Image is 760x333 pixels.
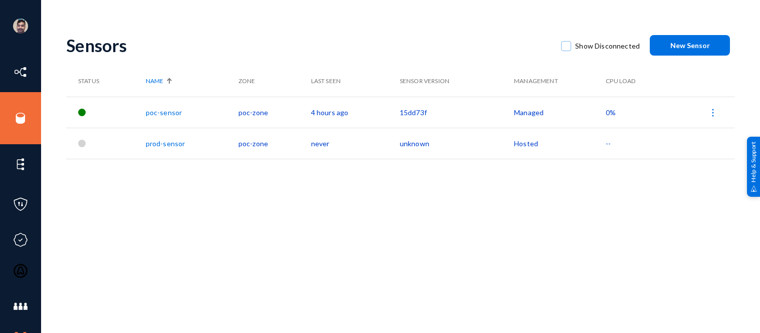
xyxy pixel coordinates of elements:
a: poc-sensor [146,108,182,117]
div: Sensors [66,35,551,56]
td: poc-zone [238,128,311,159]
td: Managed [514,97,606,128]
span: New Sensor [670,41,710,50]
td: Hosted [514,128,606,159]
img: icon-policies.svg [13,197,28,212]
th: Zone [238,66,311,97]
img: icon-inventory.svg [13,65,28,80]
div: Name [146,77,233,86]
img: icon-more.svg [708,108,718,118]
span: Show Disconnected [575,39,640,54]
td: 4 hours ago [311,97,400,128]
td: 15dd73f [400,97,514,128]
th: Last Seen [311,66,400,97]
button: New Sensor [650,35,730,56]
span: 0% [606,108,616,117]
img: ACg8ocK1ZkZ6gbMmCU1AeqPIsBvrTWeY1xNXvgxNjkUXxjcqAiPEIvU=s96-c [13,19,28,34]
th: Sensor Version [400,66,514,97]
td: poc-zone [238,97,311,128]
img: icon-sources.svg [13,111,28,126]
th: CPU Load [606,66,668,97]
a: prod-sensor [146,139,185,148]
img: help_support.svg [750,185,757,192]
img: icon-oauth.svg [13,263,28,278]
th: Management [514,66,606,97]
td: never [311,128,400,159]
td: unknown [400,128,514,159]
img: icon-elements.svg [13,157,28,172]
span: Name [146,77,163,86]
td: -- [606,128,668,159]
img: icon-compliance.svg [13,232,28,247]
th: Status [66,66,146,97]
img: icon-members.svg [13,299,28,314]
div: Help & Support [747,136,760,196]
